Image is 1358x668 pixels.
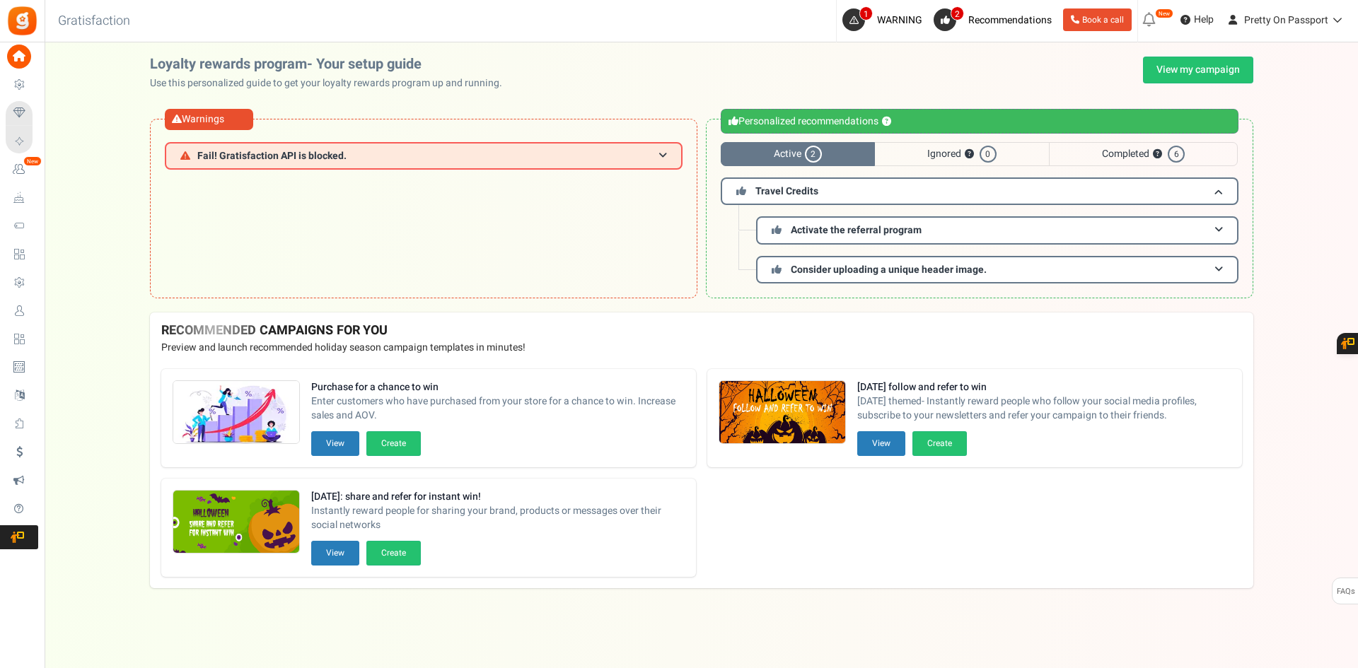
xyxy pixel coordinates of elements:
[1153,150,1162,159] button: ?
[161,341,1242,355] p: Preview and launch recommended holiday season campaign templates in minutes!
[1190,13,1214,27] span: Help
[42,7,146,35] h3: Gratisfaction
[857,431,905,456] button: View
[311,490,685,504] strong: [DATE]: share and refer for instant win!
[311,541,359,566] button: View
[1244,13,1328,28] span: Pretty On Passport
[719,381,845,445] img: Recommended Campaigns
[150,57,513,72] h2: Loyalty rewards program- Your setup guide
[23,156,42,166] em: New
[6,158,38,182] a: New
[721,142,875,166] span: Active
[965,150,974,159] button: ?
[161,324,1242,338] h4: RECOMMENDED CAMPAIGNS FOR YOU
[877,13,922,28] span: WARNING
[755,184,818,199] span: Travel Credits
[366,431,421,456] button: Create
[934,8,1057,31] a: 2 Recommendations
[951,6,964,20] span: 2
[857,394,1231,423] span: [DATE] themed- Instantly reward people who follow your social media profiles, subscribe to your n...
[1155,8,1173,18] em: New
[197,151,347,161] span: Fail! Gratisfaction API is blocked.
[311,394,685,423] span: Enter customers who have purchased from your store for a chance to win. Increase sales and AOV.
[875,142,1049,166] span: Ignored
[311,431,359,456] button: View
[721,109,1238,134] div: Personalized recommendations
[150,76,513,90] p: Use this personalized guide to get your loyalty rewards program up and running.
[311,380,685,394] strong: Purchase for a chance to win
[165,109,253,130] div: Warnings
[805,146,822,163] span: 2
[6,5,38,37] img: Gratisfaction
[912,431,967,456] button: Create
[791,262,987,277] span: Consider uploading a unique header image.
[968,13,1052,28] span: Recommendations
[173,381,299,445] img: Recommended Campaigns
[859,6,873,20] span: 1
[1049,142,1238,166] span: Completed
[173,491,299,554] img: Recommended Campaigns
[1168,146,1185,163] span: 6
[980,146,997,163] span: 0
[1175,8,1219,31] a: Help
[311,504,685,532] span: Instantly reward people for sharing your brand, products or messages over their social networks
[857,380,1231,394] strong: [DATE] follow and refer to win
[842,8,928,31] a: 1 WARNING
[366,541,421,566] button: Create
[882,117,891,127] button: ?
[1336,578,1355,605] span: FAQs
[1063,8,1132,31] a: Book a call
[1143,57,1253,83] a: View my campaign
[791,223,922,238] span: Activate the referral program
